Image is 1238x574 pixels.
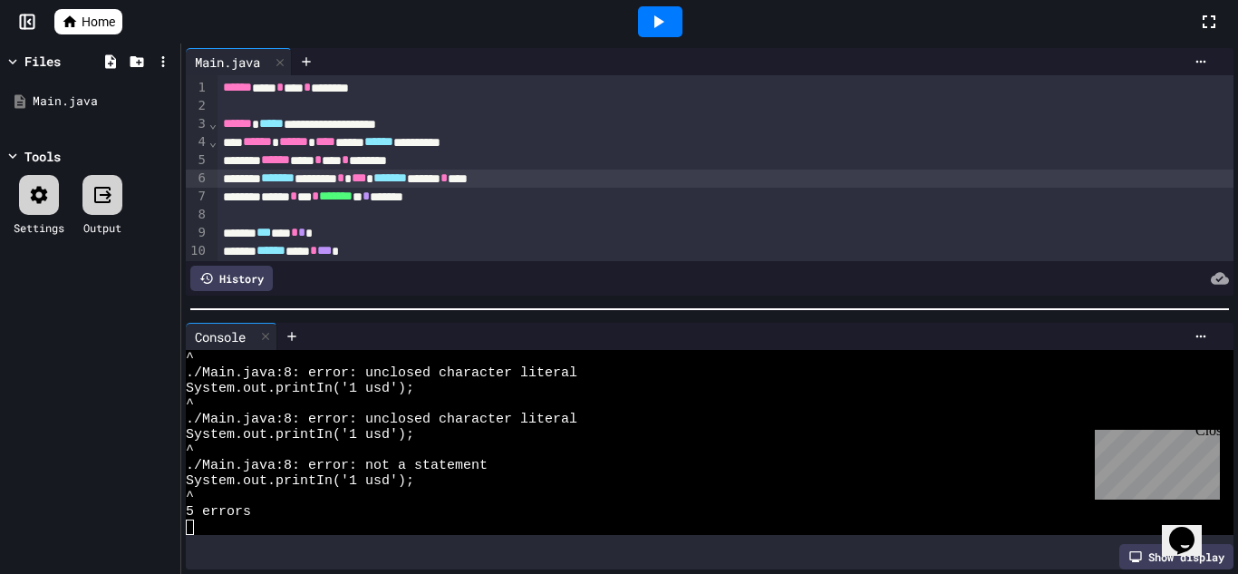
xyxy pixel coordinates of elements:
span: ^ [186,396,194,412]
div: 6 [186,170,208,188]
div: 7 [186,188,208,206]
span: ./Main.java:8: error: unclosed character literal [186,365,577,381]
div: Files [24,52,61,71]
span: 5 errors [186,504,251,520]
span: ^ [186,489,194,504]
div: 3 [186,115,208,133]
div: Settings [14,219,64,236]
div: Output [83,219,121,236]
div: History [190,266,273,291]
iframe: chat widget [1162,501,1220,556]
div: Main.java [186,53,269,72]
span: Home [82,13,115,31]
div: Tools [24,147,61,166]
div: 8 [186,206,208,224]
span: ^ [186,443,194,458]
div: 10 [186,242,208,260]
span: System.out.printIn('1 usd'); [186,473,414,489]
span: Fold line [208,116,218,131]
div: 5 [186,151,208,170]
div: 9 [186,224,208,242]
span: ./Main.java:8: error: not a statement [186,458,488,473]
iframe: chat widget [1088,423,1220,500]
div: 11 [186,260,208,278]
span: Fold line [208,134,218,149]
a: Home [54,9,122,34]
div: Console [186,323,277,350]
span: ./Main.java:8: error: unclosed character literal [186,412,577,427]
span: System.out.printIn('1 usd'); [186,381,414,396]
div: 1 [186,79,208,97]
span: System.out.printIn('1 usd'); [186,427,414,443]
div: 2 [186,97,208,115]
div: Show display [1119,544,1233,569]
div: Main.java [186,48,292,75]
div: Console [186,327,255,346]
div: 4 [186,133,208,151]
div: Main.java [33,92,174,111]
div: Chat with us now!Close [7,7,125,115]
span: ^ [186,350,194,365]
